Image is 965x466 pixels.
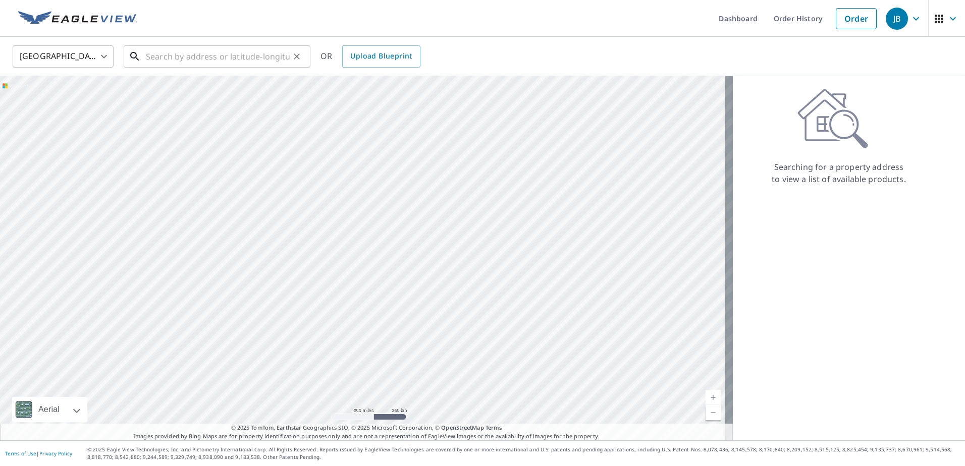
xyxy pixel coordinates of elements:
[231,424,502,432] span: © 2025 TomTom, Earthstar Geographics SIO, © 2025 Microsoft Corporation, ©
[771,161,906,185] p: Searching for a property address to view a list of available products.
[87,446,960,461] p: © 2025 Eagle View Technologies, Inc. and Pictometry International Corp. All Rights Reserved. Repo...
[35,397,63,422] div: Aerial
[486,424,502,431] a: Terms
[886,8,908,30] div: JB
[13,42,114,71] div: [GEOGRAPHIC_DATA]
[706,405,721,420] a: Current Level 5, Zoom Out
[290,49,304,64] button: Clear
[441,424,484,431] a: OpenStreetMap
[836,8,877,29] a: Order
[18,11,137,26] img: EV Logo
[39,450,72,457] a: Privacy Policy
[342,45,420,68] a: Upload Blueprint
[5,450,36,457] a: Terms of Use
[12,397,87,422] div: Aerial
[706,390,721,405] a: Current Level 5, Zoom In
[320,45,420,68] div: OR
[146,42,290,71] input: Search by address or latitude-longitude
[350,50,412,63] span: Upload Blueprint
[5,450,72,456] p: |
